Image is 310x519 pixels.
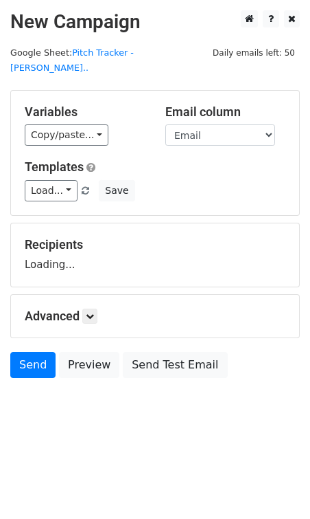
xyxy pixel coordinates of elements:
a: Send [10,352,56,378]
h5: Advanced [25,309,285,324]
h5: Recipients [25,237,285,252]
a: Preview [59,352,119,378]
h5: Email column [165,104,285,120]
h2: New Campaign [10,10,300,34]
a: Templates [25,159,84,174]
a: Daily emails left: 50 [208,47,300,58]
a: Pitch Tracker - [PERSON_NAME].. [10,47,134,74]
div: Loading... [25,237,285,273]
a: Send Test Email [123,352,227,378]
a: Load... [25,180,77,201]
a: Copy/paste... [25,124,108,146]
small: Google Sheet: [10,47,134,74]
h5: Variables [25,104,145,120]
button: Save [99,180,134,201]
span: Daily emails left: 50 [208,45,300,60]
